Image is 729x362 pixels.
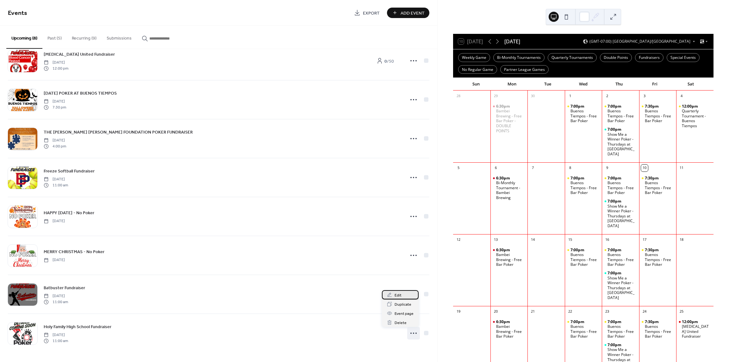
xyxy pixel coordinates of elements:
div: 13 [492,236,499,243]
div: No Regular Game [458,65,497,74]
div: 30 [529,93,536,100]
div: Buenos Tiempos - Free Bar Poker [645,109,674,123]
span: Add Event [401,10,425,16]
span: Holy Family High School Fundraiser [44,324,111,330]
div: Buenos Tiempos - Free Bar Poker [607,324,637,339]
div: Quarterly Tournaments [548,53,597,62]
span: 7:30pm [645,176,660,181]
a: MERRY CHRISTMAS - No Poker [44,248,104,255]
div: Buenos Tiempos - Free Bar Poker [607,252,637,267]
span: 7:30pm [645,247,660,253]
button: Add Event [387,8,429,18]
a: Export [349,8,384,18]
div: Buenos Tiempos - Free Bar Poker [602,247,639,267]
a: [MEDICAL_DATA] United Fundraiser [44,51,115,58]
div: Buenos Tiempos - Free Bar Poker [570,324,600,339]
div: Bambei Brewing - Free Bar Poker [490,319,528,339]
span: 12:00 pm [44,66,68,71]
div: 5 [455,165,462,172]
span: 7:00pm [607,104,622,109]
button: Past (5) [42,26,67,48]
span: Edit [395,292,402,299]
div: Buenos Tiempos - Free Bar Poker [607,109,637,123]
div: 20 [492,308,499,315]
span: Batbuster Fundraiser [44,285,85,291]
span: 7:00pm [570,176,585,181]
span: [DATE] [44,177,68,182]
span: 6:30pm [496,104,511,109]
div: Show Me a Winner Poker - Thursdays at [GEOGRAPHIC_DATA] [607,204,637,228]
button: Submissions [102,26,137,48]
a: THE [PERSON_NAME] [PERSON_NAME] FOUNDATION POKER FUNDRAISER [44,128,193,136]
span: 7:00pm [607,247,622,253]
div: Sun [458,78,494,91]
span: Freeze Softball Fundraiser [44,168,95,175]
div: Special Events [667,53,700,62]
div: 2 [604,93,611,100]
button: Recurring (9) [67,26,102,48]
span: (GMT-07:00) [GEOGRAPHIC_DATA]/[GEOGRAPHIC_DATA] [589,40,690,43]
span: Event page [395,310,414,317]
a: Batbuster Fundraiser [44,284,85,291]
div: 16 [604,236,611,243]
div: 8 [567,165,574,172]
div: Buenos Tiempos - Free Bar Poker [602,319,639,339]
div: 4 [678,93,685,100]
button: Upcoming (8) [6,26,42,49]
div: Show Me a Winner Poker - Thursdays at [GEOGRAPHIC_DATA] [607,276,637,300]
div: Buenos Tiempos - Free Bar Poker [602,176,639,195]
span: 11:00 am [44,299,68,305]
div: Blood Cancer United Fundraiser [676,319,713,339]
div: 11 [678,165,685,172]
div: 12 [455,236,462,243]
a: HAPPY [DATE] - No Poker [44,209,94,216]
span: 7:30pm [645,104,660,109]
span: [DATE] [44,99,66,104]
div: Buenos Tiempos - Free Bar Poker [645,252,674,267]
div: Buenos Tiempos - Free Bar Poker [570,109,600,123]
div: 22 [567,308,574,315]
div: Wed [565,78,601,91]
div: Tue [530,78,565,91]
div: Partner League Games [500,65,549,74]
div: Thu [601,78,637,91]
b: 0 [384,57,387,66]
div: Buenos Tiempos - Free Bar Poker [639,176,676,195]
span: 7:00pm [570,319,585,324]
div: Buenos Tiempos - Free Bar Poker [639,247,676,267]
div: Bambei Brewing - Free Bar Poker [490,247,528,267]
div: 3 [641,93,648,100]
div: Show Me a Winner Poker - Thursdays at [GEOGRAPHIC_DATA] [607,132,637,157]
span: 4:00 pm [44,143,66,149]
div: Show Me a Winner Poker - Thursdays at Tedz Place [602,199,639,228]
div: Quarterly Tournament - Buenos Tiempos [682,109,711,128]
div: 23 [604,308,611,315]
a: Holy Family High School Fundraiser [44,323,111,330]
span: 12:00pm [682,319,699,324]
span: [DATE] [44,293,68,299]
div: Bi-Monthly Tournaments [493,53,545,62]
div: Fundraisers [635,53,664,62]
div: 24 [641,308,648,315]
span: [DATE] POKER AT BUENOS TIEMPOS [44,90,117,97]
div: 6 [492,165,499,172]
div: Buenos Tiempos - Free Bar Poker [645,324,674,339]
div: Buenos Tiempos - Free Bar Poker [570,180,600,195]
div: Buenos Tiempos - Free Bar Poker [639,319,676,339]
span: 7:00pm [607,127,622,132]
div: [DATE] [504,38,520,45]
div: Sat [673,78,708,91]
span: [DATE] [44,332,68,338]
div: Mon [494,78,530,91]
span: [DATE] [44,60,68,66]
a: Freeze Softball Fundraiser [44,167,95,175]
span: THE [PERSON_NAME] [PERSON_NAME] FOUNDATION POKER FUNDRAISER [44,129,193,136]
div: 15 [567,236,574,243]
div: Buenos Tiempos - Free Bar Poker [645,180,674,195]
div: Buenos Tiempos - Free Bar Poker [565,247,602,267]
div: 7 [529,165,536,172]
div: Quarterly Tournament - Buenos Tiempos [676,104,713,128]
div: Buenos Tiempos - Free Bar Poker [565,176,602,195]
